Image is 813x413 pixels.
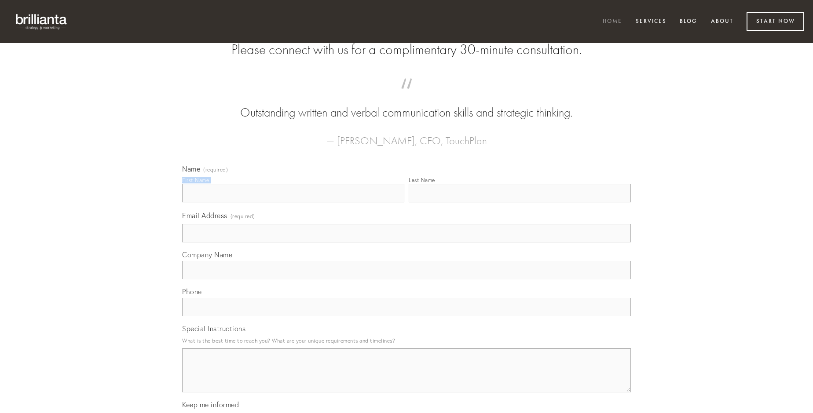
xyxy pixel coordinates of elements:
[182,177,209,183] div: First Name
[182,287,202,296] span: Phone
[182,250,232,259] span: Company Name
[196,87,617,104] span: “
[182,164,200,173] span: Name
[182,335,631,347] p: What is the best time to reach you? What are your unique requirements and timelines?
[9,9,75,34] img: brillianta - research, strategy, marketing
[705,15,739,29] a: About
[182,400,239,409] span: Keep me informed
[409,177,435,183] div: Last Name
[203,167,228,172] span: (required)
[747,12,804,31] a: Start Now
[182,41,631,58] h2: Please connect with us for a complimentary 30-minute consultation.
[196,121,617,150] figcaption: — [PERSON_NAME], CEO, TouchPlan
[597,15,628,29] a: Home
[674,15,703,29] a: Blog
[231,210,255,222] span: (required)
[630,15,672,29] a: Services
[182,211,227,220] span: Email Address
[182,324,245,333] span: Special Instructions
[196,87,617,121] blockquote: Outstanding written and verbal communication skills and strategic thinking.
